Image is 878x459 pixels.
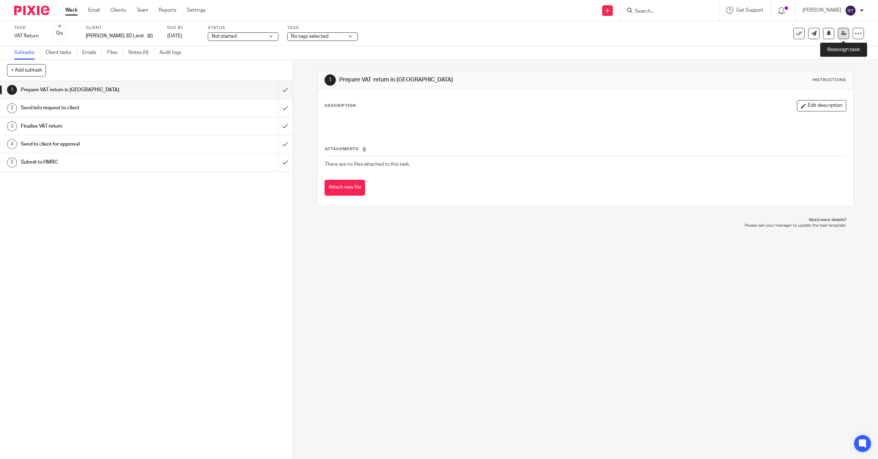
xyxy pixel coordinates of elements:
[7,121,17,131] div: 3
[325,74,336,86] div: 1
[86,32,144,39] p: [PERSON_NAME] 3D Limited
[325,180,365,196] button: Attach new file
[56,29,63,37] div: 0
[324,223,847,228] p: Please ask your manager to update the task template.
[14,6,49,15] img: Pixie
[803,7,841,14] p: [PERSON_NAME]
[324,217,847,223] p: Need more details?
[65,7,78,14] a: Work
[325,162,410,167] span: There are no files attached to this task.
[128,46,154,60] a: Notes (0)
[212,34,237,39] span: Not started
[325,147,359,151] span: Attachments
[325,103,356,109] p: Description
[845,5,856,16] img: svg%3E
[86,25,158,31] label: Client
[59,32,63,36] small: /5
[21,103,188,113] h1: Send info request to client
[7,158,17,167] div: 5
[137,7,148,14] a: Team
[88,7,100,14] a: Email
[21,121,188,131] h1: Finalise VAT return
[797,100,846,111] button: Edit description
[634,8,698,15] input: Search
[21,139,188,149] h1: Send to client for approval
[736,8,763,13] span: Get Support
[82,46,102,60] a: Emails
[291,34,328,39] span: No tags selected
[7,103,17,113] div: 2
[110,7,126,14] a: Clients
[7,85,17,95] div: 1
[14,46,40,60] a: Subtasks
[159,7,176,14] a: Reports
[167,25,199,31] label: Due by
[7,139,17,149] div: 4
[187,7,206,14] a: Settings
[107,46,123,60] a: Files
[14,32,42,39] div: VAT Return
[208,25,278,31] label: Status
[167,33,182,38] span: [DATE]
[14,25,42,31] label: Task
[287,25,358,31] label: Tags
[339,76,600,84] h1: Prepare VAT return in [GEOGRAPHIC_DATA]
[812,77,846,83] div: Instructions
[46,46,77,60] a: Client tasks
[21,85,188,95] h1: Prepare VAT return in [GEOGRAPHIC_DATA]
[21,157,188,167] h1: Submit to HMRC
[159,46,187,60] a: Audit logs
[7,64,46,76] button: + Add subtask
